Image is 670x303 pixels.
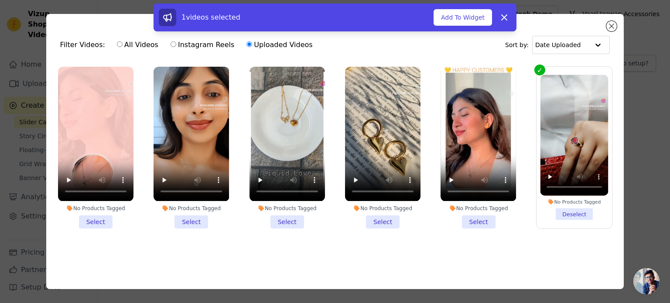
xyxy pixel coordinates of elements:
[633,268,660,294] div: Open chat
[250,205,325,212] div: No Products Tagged
[58,205,133,212] div: No Products Tagged
[154,205,229,212] div: No Products Tagged
[170,39,235,51] label: Instagram Reels
[60,35,318,55] div: Filter Videos:
[345,205,420,212] div: No Products Tagged
[434,9,492,26] button: Add To Widget
[441,205,516,212] div: No Products Tagged
[540,199,608,205] div: No Products Tagged
[505,36,610,54] div: Sort by:
[246,39,313,51] label: Uploaded Videos
[116,39,159,51] label: All Videos
[181,13,240,21] span: 1 videos selected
